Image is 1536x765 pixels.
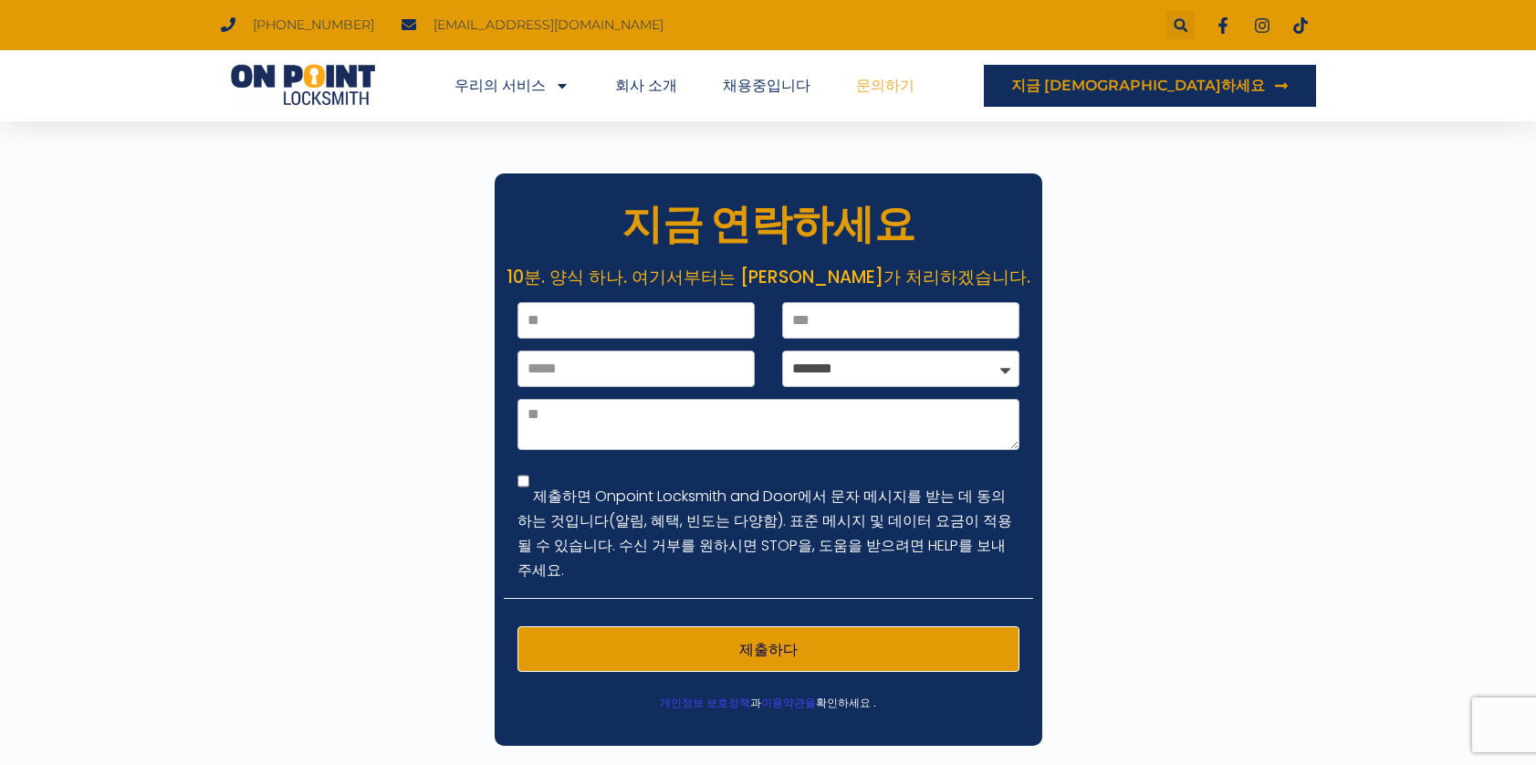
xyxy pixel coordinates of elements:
[507,265,1030,289] font: 10분. 양식 하나. 여기서부터는 [PERSON_NAME]가 처리하겠습니다.
[517,302,1019,685] form: 문의 양식
[1166,11,1195,39] div: 찾다
[517,626,1019,672] button: 제출하다
[761,695,816,710] a: 이용약관을
[984,65,1316,107] a: 지금 [DEMOGRAPHIC_DATA]하세요
[455,65,569,107] a: 우리의 서비스
[434,16,664,33] font: [EMAIL_ADDRESS][DOMAIN_NAME]
[723,65,810,107] a: 채용중입니다
[615,77,677,94] font: 회사 소개
[856,77,914,94] font: 문의하기
[750,695,761,710] font: 과
[856,65,914,107] a: 문의하기
[253,16,374,33] font: [PHONE_NUMBER]
[723,77,810,94] font: 채용중입니다
[739,640,798,658] font: 제출하다
[660,695,750,710] a: 개인정보 보호정책
[1011,77,1265,94] font: 지금 [DEMOGRAPHIC_DATA]하세요
[455,65,914,107] nav: 메뉴
[622,201,915,251] font: 지금 연락하세요
[615,65,677,107] a: 회사 소개
[455,77,546,94] font: 우리의 서비스
[517,485,1012,581] font: 제출하면 Onpoint Locksmith and Door에서 문자 메시지를 받는 데 동의하는 것입니다(알림, 혜택, 빈도는 다양함). 표준 메시지 및 데이터 요금이 적용될 수...
[816,695,876,710] font: 확인하세요 .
